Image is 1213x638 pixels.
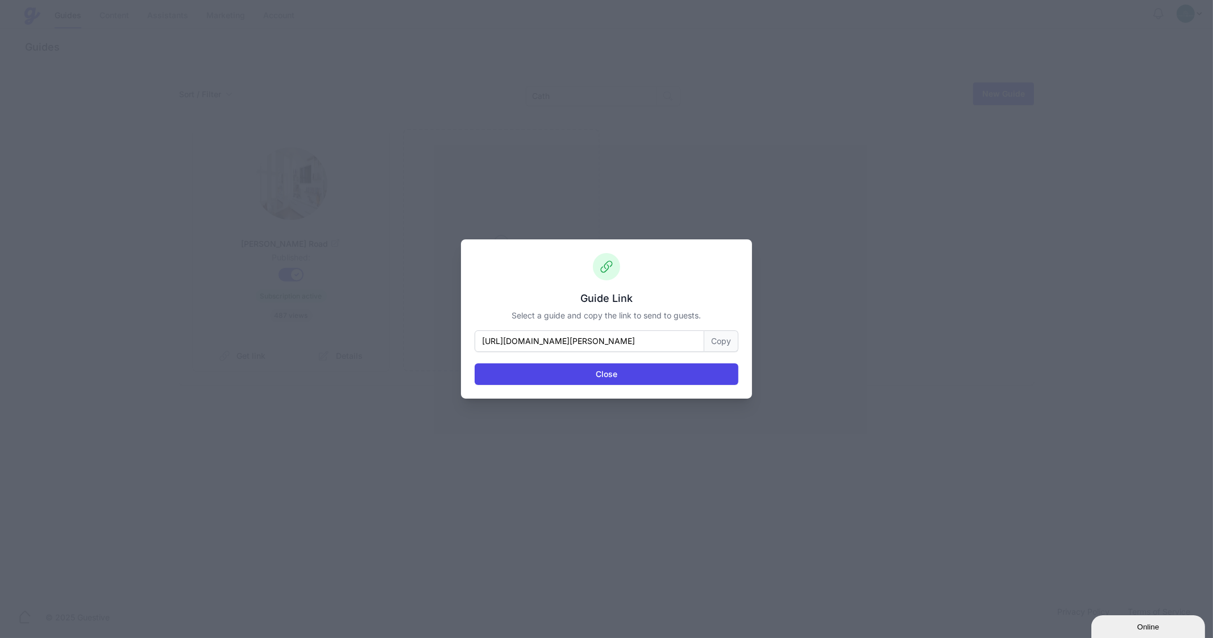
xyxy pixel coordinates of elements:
p: Select a guide and copy the link to send to guests. [475,310,738,321]
button: Close [475,363,738,385]
h3: Guide Link [475,292,738,305]
iframe: chat widget [1091,613,1207,638]
button: Copy [704,330,738,352]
